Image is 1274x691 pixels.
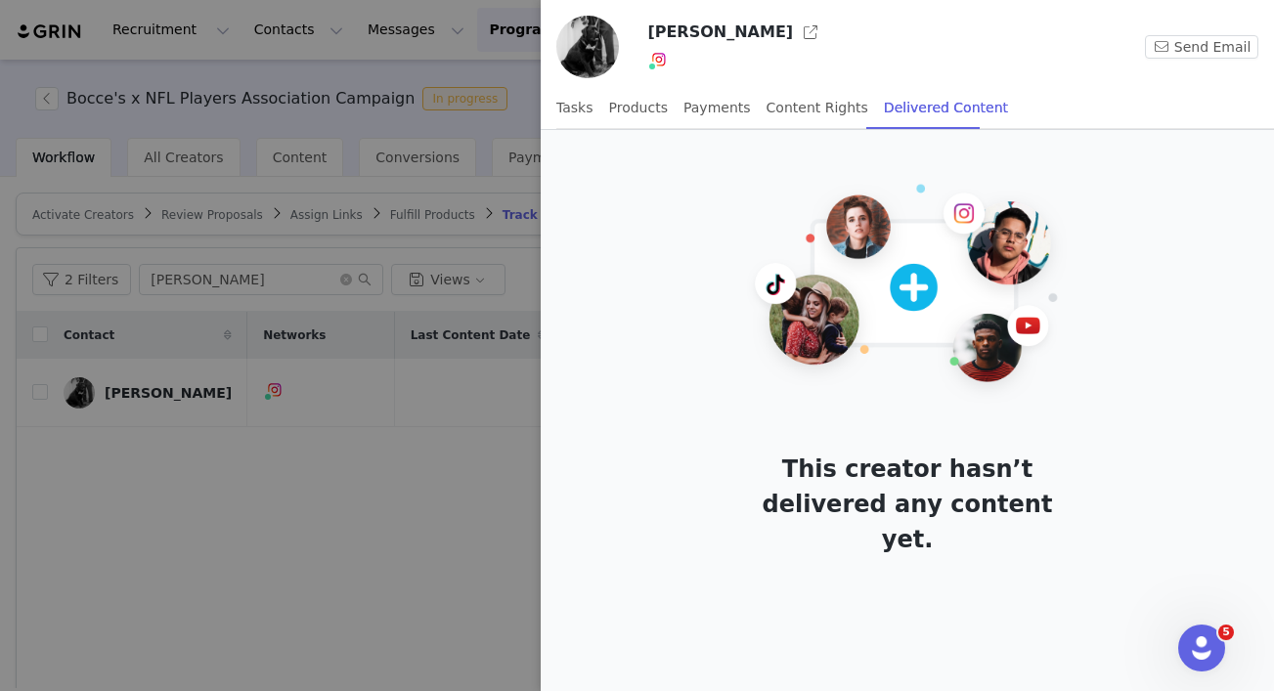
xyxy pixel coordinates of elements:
img: 4c2db09b-5770-4b9e-81b2-ec881ade90de.jpg [556,16,619,78]
img: This creator hasn’t delivered any content yet. [746,183,1068,405]
div: Payments [683,86,751,130]
button: Send Email [1145,35,1258,59]
iframe: Intercom live chat [1178,625,1225,671]
h3: [PERSON_NAME] [647,21,793,44]
div: Tasks [556,86,593,130]
h1: This creator hasn’t delivered any content yet. [746,452,1068,557]
div: Delivered Content [884,86,1008,130]
img: instagram.svg [651,52,667,67]
span: 5 [1218,625,1234,640]
div: Content Rights [767,86,868,130]
div: Products [609,86,668,130]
